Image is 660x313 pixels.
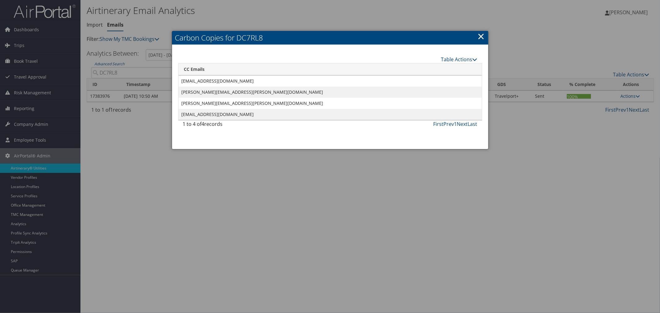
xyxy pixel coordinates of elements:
[478,30,485,42] a: ×
[179,109,482,120] td: [EMAIL_ADDRESS][DOMAIN_NAME]
[172,31,488,45] h2: Carbon Copies for DC7RL8
[454,121,457,127] a: 1
[179,98,482,109] td: [PERSON_NAME][EMAIL_ADDRESS][PERSON_NAME][DOMAIN_NAME]
[457,121,468,127] a: Next
[468,121,477,127] a: Last
[202,121,205,127] span: 4
[441,56,477,63] a: Table Actions
[183,120,250,131] div: 1 to 4 of records
[179,87,482,98] td: [PERSON_NAME][EMAIL_ADDRESS][PERSON_NAME][DOMAIN_NAME]
[179,63,482,75] th: CC Emails: activate to sort column ascending
[179,75,482,87] td: [EMAIL_ADDRESS][DOMAIN_NAME]
[444,121,454,127] a: Prev
[434,121,444,127] a: First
